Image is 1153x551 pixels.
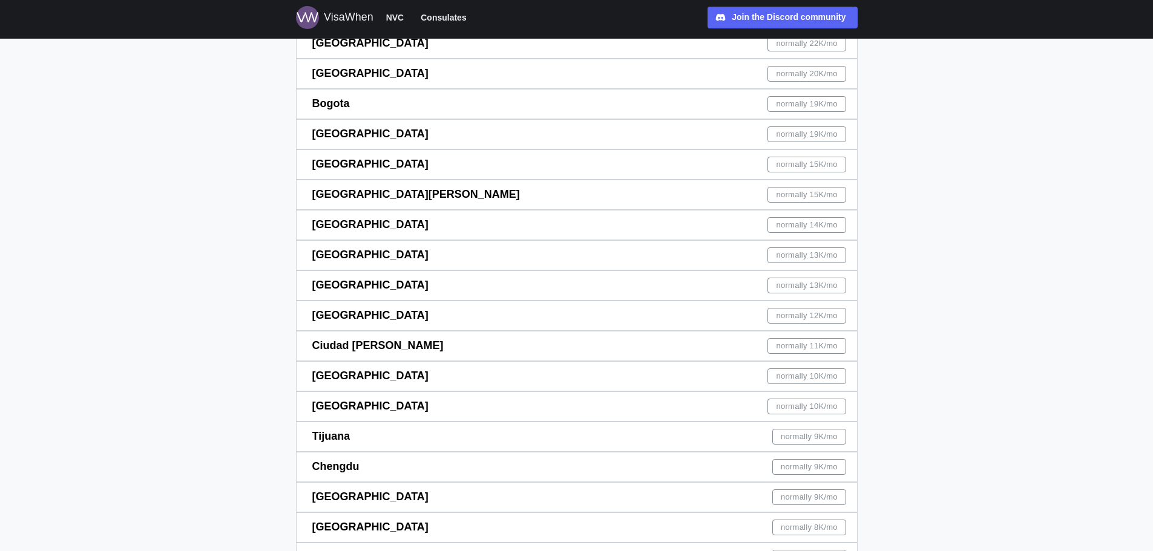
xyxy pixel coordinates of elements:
a: [GEOGRAPHIC_DATA]normally 10K/mo [296,391,858,422]
a: Bogotanormally 19K/mo [296,89,858,119]
span: Bogota [312,97,350,109]
span: normally 9K /mo [781,429,838,444]
button: NVC [381,10,410,25]
span: [GEOGRAPHIC_DATA] [312,249,429,261]
span: normally 13K /mo [777,248,838,262]
span: normally 15K /mo [777,187,838,202]
div: VisaWhen [324,9,373,26]
span: normally 19K /mo [777,97,838,111]
a: [GEOGRAPHIC_DATA]normally 10K/mo [296,361,858,391]
div: Join the Discord community [732,11,846,24]
span: normally 11K /mo [777,339,838,353]
a: [GEOGRAPHIC_DATA]normally 9K/mo [296,482,858,512]
span: [GEOGRAPHIC_DATA] [312,279,429,291]
span: normally 13K /mo [777,278,838,293]
span: [GEOGRAPHIC_DATA] [312,158,429,170]
a: [GEOGRAPHIC_DATA]normally 15K/mo [296,149,858,180]
a: [GEOGRAPHIC_DATA]normally 19K/mo [296,119,858,149]
span: [GEOGRAPHIC_DATA] [312,67,429,79]
a: [GEOGRAPHIC_DATA]normally 8K/mo [296,512,858,543]
a: [GEOGRAPHIC_DATA]normally 12K/mo [296,301,858,331]
span: NVC [386,10,404,25]
a: [GEOGRAPHIC_DATA]normally 14K/mo [296,210,858,240]
span: normally 9K /mo [781,460,838,474]
span: [GEOGRAPHIC_DATA][PERSON_NAME] [312,188,520,200]
a: Ciudad [PERSON_NAME]normally 11K/mo [296,331,858,361]
span: [GEOGRAPHIC_DATA] [312,128,429,140]
span: normally 12K /mo [777,308,838,323]
span: Consulates [421,10,466,25]
span: [GEOGRAPHIC_DATA] [312,218,429,230]
span: normally 10K /mo [777,369,838,383]
span: [GEOGRAPHIC_DATA] [312,37,429,49]
span: normally 20K /mo [777,67,838,81]
a: [GEOGRAPHIC_DATA]normally 13K/mo [296,240,858,270]
span: Ciudad [PERSON_NAME] [312,339,444,351]
span: normally 8K /mo [781,520,838,535]
a: Tijuananormally 9K/mo [296,422,858,452]
span: [GEOGRAPHIC_DATA] [312,400,429,412]
span: Tijuana [312,430,350,442]
span: [GEOGRAPHIC_DATA] [312,309,429,321]
span: normally 22K /mo [777,36,838,51]
span: [GEOGRAPHIC_DATA] [312,491,429,503]
span: [GEOGRAPHIC_DATA] [312,370,429,382]
span: Chengdu [312,460,360,472]
span: [GEOGRAPHIC_DATA] [312,521,429,533]
button: Consulates [415,10,471,25]
a: [GEOGRAPHIC_DATA]normally 20K/mo [296,59,858,89]
a: Join the Discord community [708,7,858,28]
span: normally 14K /mo [777,218,838,232]
a: [GEOGRAPHIC_DATA]normally 13K/mo [296,270,858,301]
a: [GEOGRAPHIC_DATA][PERSON_NAME]normally 15K/mo [296,180,858,210]
span: normally 19K /mo [777,127,838,142]
span: normally 10K /mo [777,399,838,414]
a: Chengdunormally 9K/mo [296,452,858,482]
a: [GEOGRAPHIC_DATA]normally 22K/mo [296,28,858,59]
img: Logo for VisaWhen [296,6,319,29]
a: Logo for VisaWhen VisaWhen [296,6,373,29]
span: normally 9K /mo [781,490,838,504]
span: normally 15K /mo [777,157,838,172]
